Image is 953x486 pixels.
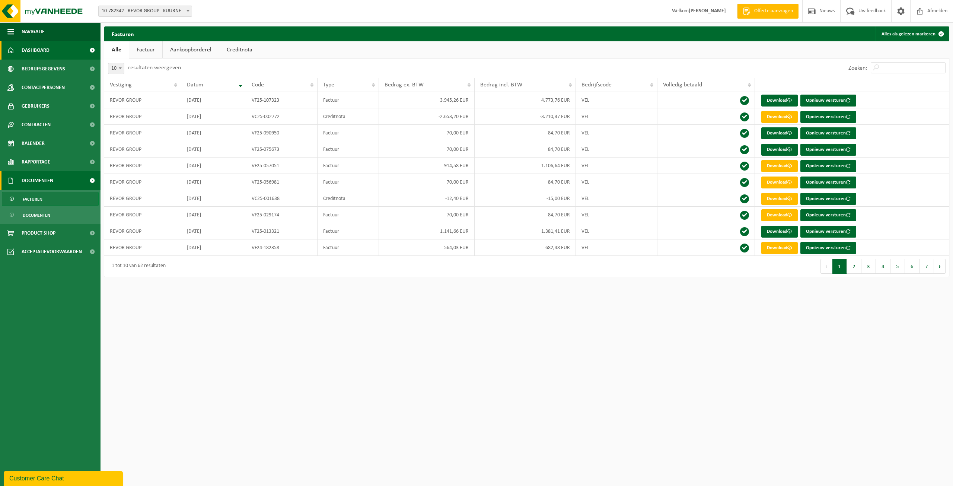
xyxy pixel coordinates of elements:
[23,192,42,206] span: Facturen
[22,242,82,261] span: Acceptatievoorwaarden
[576,207,657,223] td: VEL
[876,26,949,41] button: Alles als gelezen markeren
[129,41,162,58] a: Factuur
[379,125,475,141] td: 70,00 EUR
[576,239,657,256] td: VEL
[98,6,192,17] span: 10-782342 - REVOR GROUP - KUURNE
[323,82,334,88] span: Type
[22,171,53,190] span: Documenten
[475,92,576,108] td: 4.773,76 EUR
[576,174,657,190] td: VEL
[475,174,576,190] td: 84,70 EUR
[379,141,475,158] td: 70,00 EUR
[252,82,264,88] span: Code
[104,223,181,239] td: REVOR GROUP
[104,41,129,58] a: Alle
[934,259,946,274] button: Next
[761,209,798,221] a: Download
[99,6,192,16] span: 10-782342 - REVOR GROUP - KUURNE
[689,8,726,14] strong: [PERSON_NAME]
[820,259,832,274] button: Previous
[181,158,246,174] td: [DATE]
[800,160,856,172] button: Opnieuw versturen
[246,174,318,190] td: VF25-056981
[761,160,798,172] a: Download
[800,95,856,107] button: Opnieuw versturen
[761,95,798,107] a: Download
[22,115,51,134] span: Contracten
[4,470,124,486] iframe: chat widget
[246,158,318,174] td: VF25-057051
[318,174,379,190] td: Factuur
[861,259,876,274] button: 3
[104,26,141,41] h2: Facturen
[104,108,181,125] td: REVOR GROUP
[800,226,856,238] button: Opnieuw versturen
[22,153,50,171] span: Rapportage
[318,125,379,141] td: Factuur
[800,209,856,221] button: Opnieuw versturen
[475,207,576,223] td: 84,70 EUR
[187,82,203,88] span: Datum
[2,208,99,222] a: Documenten
[800,144,856,156] button: Opnieuw versturen
[800,111,856,123] button: Opnieuw versturen
[181,141,246,158] td: [DATE]
[576,141,657,158] td: VEL
[246,108,318,125] td: VC25-002772
[246,92,318,108] td: VF25-107323
[475,239,576,256] td: 682,48 EUR
[761,177,798,188] a: Download
[104,174,181,190] td: REVOR GROUP
[576,108,657,125] td: VEL
[761,242,798,254] a: Download
[104,207,181,223] td: REVOR GROUP
[576,223,657,239] td: VEL
[318,141,379,158] td: Factuur
[919,259,934,274] button: 7
[475,108,576,125] td: -3.210,37 EUR
[379,92,475,108] td: 3.945,26 EUR
[246,125,318,141] td: VF25-090950
[800,127,856,139] button: Opnieuw versturen
[737,4,799,19] a: Offerte aanvragen
[219,41,260,58] a: Creditnota
[576,158,657,174] td: VEL
[475,190,576,207] td: -15,00 EUR
[800,242,856,254] button: Opnieuw versturen
[181,125,246,141] td: [DATE]
[181,223,246,239] td: [DATE]
[761,144,798,156] a: Download
[181,92,246,108] td: [DATE]
[318,92,379,108] td: Factuur
[22,134,45,153] span: Kalender
[576,125,657,141] td: VEL
[22,224,55,242] span: Product Shop
[181,108,246,125] td: [DATE]
[761,193,798,205] a: Download
[905,259,919,274] button: 6
[475,223,576,239] td: 1.381,41 EUR
[475,141,576,158] td: 84,70 EUR
[318,239,379,256] td: Factuur
[104,92,181,108] td: REVOR GROUP
[847,259,861,274] button: 2
[22,22,45,41] span: Navigatie
[246,141,318,158] td: VF25-075673
[890,259,905,274] button: 5
[581,82,612,88] span: Bedrijfscode
[22,97,50,115] span: Gebruikers
[104,125,181,141] td: REVOR GROUP
[379,158,475,174] td: 914,58 EUR
[663,82,702,88] span: Volledig betaald
[800,177,856,188] button: Opnieuw versturen
[385,82,424,88] span: Bedrag ex. BTW
[108,260,166,273] div: 1 tot 10 van 62 resultaten
[163,41,219,58] a: Aankoopborderel
[475,158,576,174] td: 1.106,64 EUR
[246,207,318,223] td: VF25-029174
[318,108,379,125] td: Creditnota
[379,239,475,256] td: 564,03 EUR
[761,127,798,139] a: Download
[181,207,246,223] td: [DATE]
